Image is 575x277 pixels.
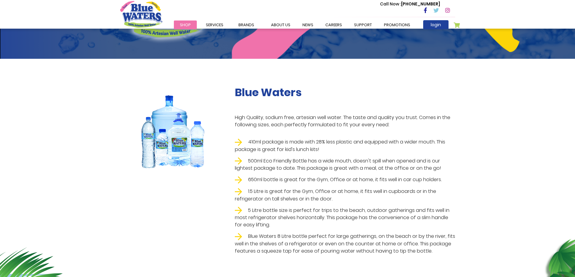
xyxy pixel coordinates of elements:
a: support [348,20,378,29]
p: [PHONE_NUMBER] [380,1,440,7]
li: 410ml package is made with 28% less plastic and equipped with a wider mouth. This package is grea... [235,138,455,153]
span: Shop [180,22,191,28]
a: about us [265,20,296,29]
a: Promotions [378,20,416,29]
span: Services [206,22,223,28]
a: News [296,20,319,29]
li: 650ml bottle is great for the Gym, Office or at home, it fits well in car cup holders. [235,176,455,184]
a: login [423,20,449,29]
a: store logo [120,1,162,27]
a: careers [319,20,348,29]
li: 500ml Eco Friendly Bottle has a wide mouth, doesn't spill when opened and is our lightest package... [235,157,455,172]
li: Blue Waters 8 Litre bottle perfect for large gatherings, on the beach or by the river, fits well ... [235,233,455,255]
span: Call Now : [380,1,401,7]
p: High Quality, sodium free, artesian well water. The taste and quality you trust. Comes in the fol... [235,114,455,128]
h2: Blue Waters [235,86,455,99]
li: 5 Litre bottle size is perfect for trips to the beach, outdoor gatherings and fits well in most r... [235,207,455,229]
span: Brands [238,22,254,28]
li: 1.5 Litre is great for the Gym, Office or at home, it fits well in cupboards or in the refrigerat... [235,188,455,203]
